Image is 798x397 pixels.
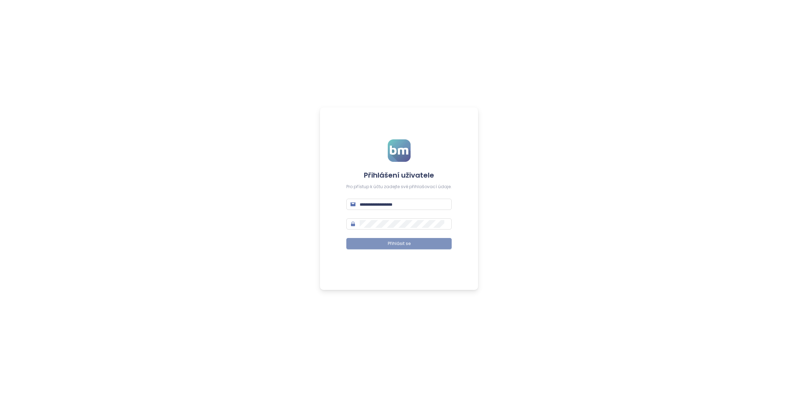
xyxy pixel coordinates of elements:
[346,238,452,249] button: Přihlásit se
[388,139,411,162] img: logo
[346,170,452,180] h4: Přihlášení uživatele
[351,221,355,226] span: lock
[351,202,355,207] span: mail
[388,240,411,247] span: Přihlásit se
[346,184,452,190] div: Pro přístup k účtu zadejte své přihlašovací údaje.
